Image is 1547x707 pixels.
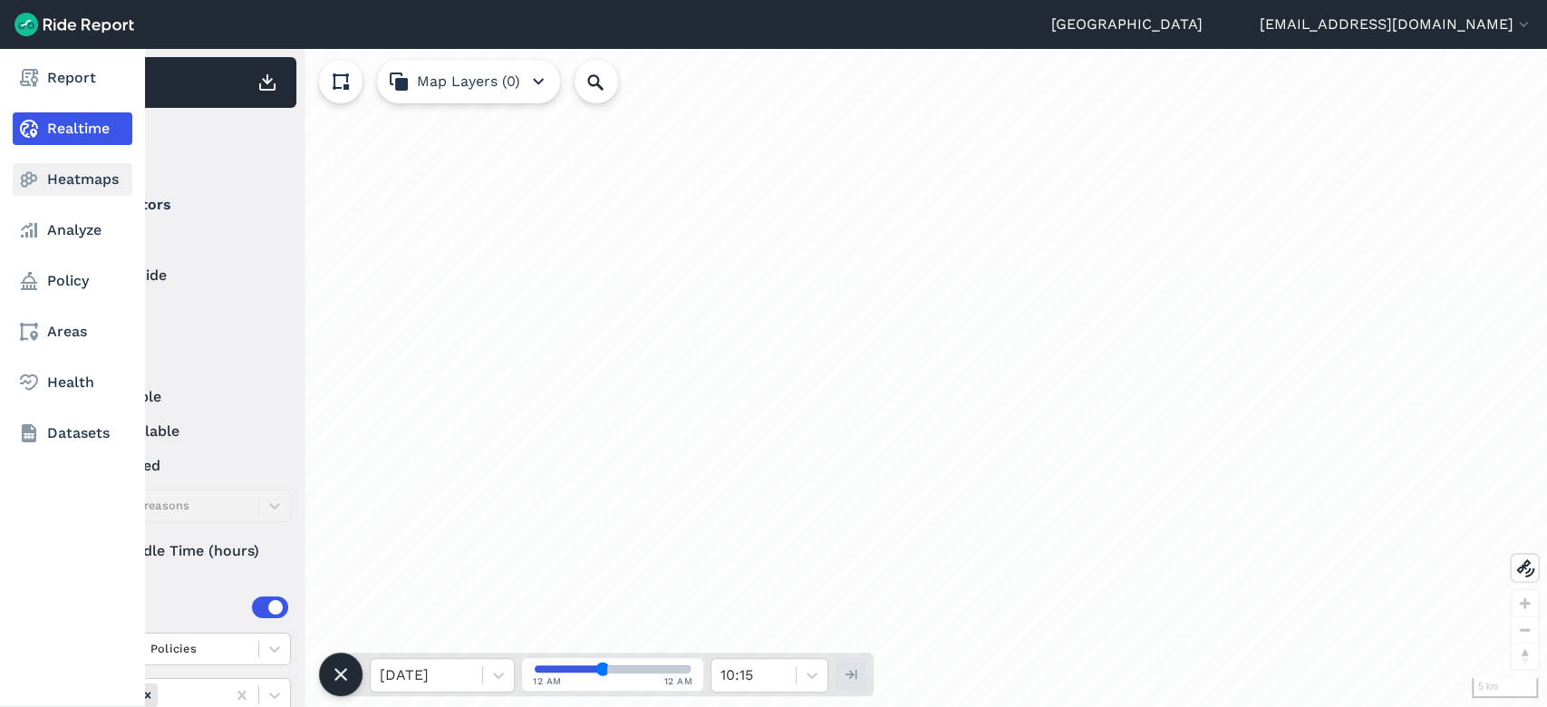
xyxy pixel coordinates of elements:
[13,315,132,348] a: Areas
[73,535,291,567] div: Idle Time (hours)
[13,214,132,247] a: Analyze
[73,455,291,477] label: reserved
[58,49,1547,707] div: loading
[73,421,291,442] label: unavailable
[13,265,132,297] a: Policy
[98,596,288,618] div: Areas
[13,163,132,196] a: Heatmaps
[664,674,693,688] span: 12 AM
[138,683,158,706] div: Remove Areas (6)
[1051,14,1203,35] a: [GEOGRAPHIC_DATA]
[66,116,296,172] div: Filter
[15,13,134,36] img: Ride Report
[73,386,291,408] label: available
[575,60,647,103] input: Search Location or Vehicles
[377,60,560,103] button: Map Layers (0)
[73,265,291,286] label: HelloRide
[73,582,288,633] summary: Areas
[73,179,288,230] summary: Operators
[13,366,132,399] a: Health
[73,230,291,252] label: Ario
[1260,14,1532,35] button: [EMAIL_ADDRESS][DOMAIN_NAME]
[73,335,288,386] summary: Status
[13,417,132,450] a: Datasets
[73,299,291,321] label: Lime
[13,112,132,145] a: Realtime
[13,62,132,94] a: Report
[533,674,562,688] span: 12 AM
